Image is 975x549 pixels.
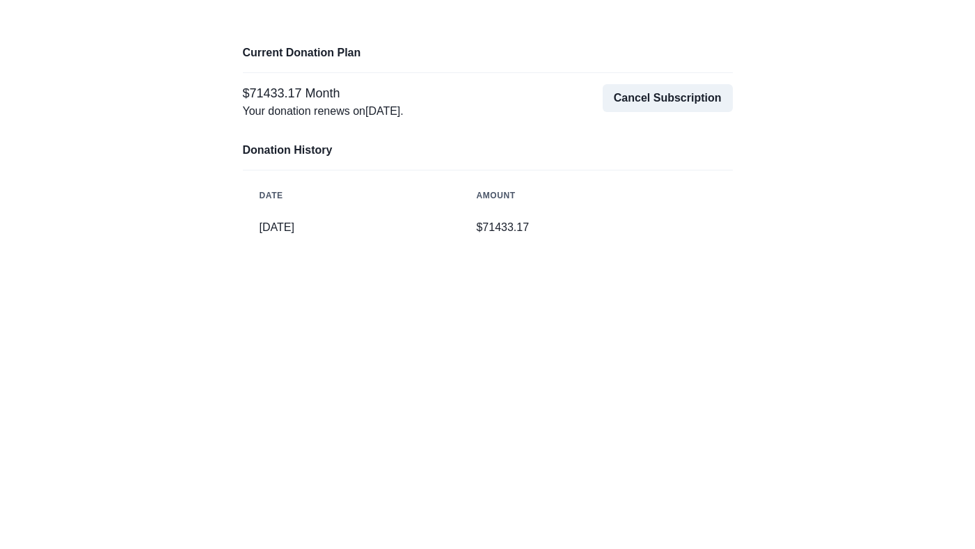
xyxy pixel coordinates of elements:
[243,45,733,61] h2: Current Donation Plan
[243,142,733,159] h2: Donation History
[243,209,460,246] td: [DATE]
[603,84,733,112] button: Cancel Subscription
[243,182,460,209] th: Date
[243,84,482,103] p: $71433.17 Month
[243,103,482,120] p: Your donation renews on [DATE] .
[459,182,732,209] th: Amount
[459,209,732,246] td: $ 71433.17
